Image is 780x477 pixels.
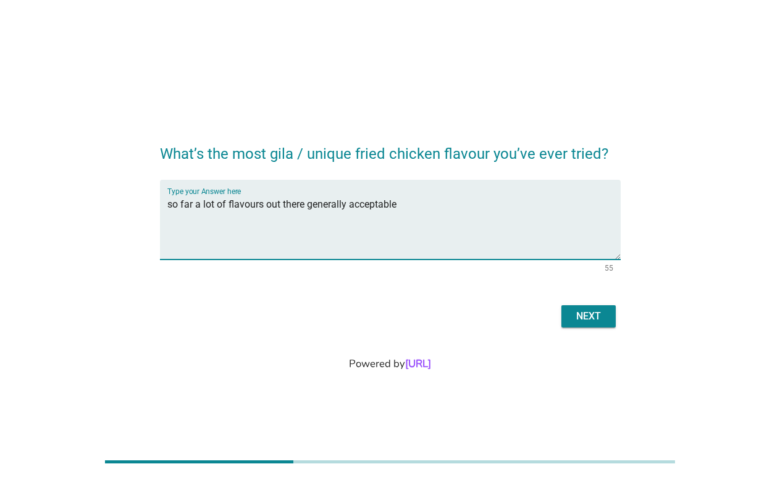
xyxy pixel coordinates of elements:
[15,356,765,371] div: Powered by
[571,309,606,324] div: Next
[561,305,616,327] button: Next
[405,357,431,371] a: [URL]
[167,195,621,260] textarea: Type your Answer here
[160,130,621,165] h2: What’s the most gila / unique fried chicken flavour you’ve ever tried?
[605,264,613,272] div: 55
